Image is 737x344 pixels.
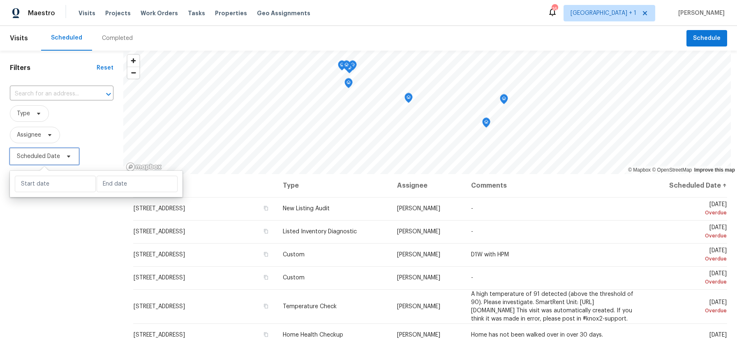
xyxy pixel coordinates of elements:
[397,229,440,235] span: [PERSON_NAME]
[694,167,735,173] a: Improve this map
[141,9,178,17] span: Work Orders
[482,118,490,130] div: Map marker
[28,9,55,17] span: Maestro
[10,29,28,47] span: Visits
[397,332,440,338] span: [PERSON_NAME]
[649,307,727,315] div: Overdue
[471,252,509,258] span: D1W with HPM
[97,64,113,72] div: Reset
[127,55,139,67] button: Zoom in
[390,174,464,197] th: Assignee
[134,304,185,309] span: [STREET_ADDRESS]
[262,331,270,338] button: Copy Address
[79,9,95,17] span: Visits
[397,206,440,212] span: [PERSON_NAME]
[17,152,60,160] span: Scheduled Date
[283,229,357,235] span: Listed Inventory Diagnostic
[10,64,97,72] h1: Filters
[133,174,276,197] th: Address
[262,302,270,310] button: Copy Address
[649,248,727,263] span: [DATE]
[628,167,651,173] a: Mapbox
[471,291,633,322] span: A high temperature of 91 detected (above the threshold of 90). Please investigate. SmartRent Unit...
[51,34,82,42] div: Scheduled
[215,9,247,17] span: Properties
[262,228,270,235] button: Copy Address
[10,88,90,100] input: Search for an address...
[709,332,727,338] span: [DATE]
[471,206,473,212] span: -
[342,60,351,73] div: Map marker
[464,174,643,197] th: Comments
[123,51,731,174] canvas: Map
[649,209,727,217] div: Overdue
[283,252,305,258] span: Custom
[134,229,185,235] span: [STREET_ADDRESS]
[257,9,310,17] span: Geo Assignments
[552,5,557,13] div: 16
[642,174,727,197] th: Scheduled Date ↑
[103,88,114,100] button: Open
[571,9,636,17] span: [GEOGRAPHIC_DATA] + 1
[188,10,205,16] span: Tasks
[105,9,131,17] span: Projects
[17,109,30,118] span: Type
[262,251,270,258] button: Copy Address
[649,255,727,263] div: Overdue
[283,206,330,212] span: New Listing Audit
[283,332,343,338] span: Home Health Checkup
[675,9,725,17] span: [PERSON_NAME]
[649,232,727,240] div: Overdue
[397,275,440,281] span: [PERSON_NAME]
[134,206,185,212] span: [STREET_ADDRESS]
[471,332,603,338] span: Home has not been walked over in over 30 days.
[15,176,96,192] input: Start date
[344,78,353,91] div: Map marker
[397,304,440,309] span: [PERSON_NAME]
[652,167,692,173] a: OpenStreetMap
[17,131,41,139] span: Assignee
[283,304,337,309] span: Temperature Check
[338,60,346,73] div: Map marker
[649,300,727,315] span: [DATE]
[404,93,413,106] div: Map marker
[471,275,473,281] span: -
[102,34,133,42] div: Completed
[134,332,185,338] span: [STREET_ADDRESS]
[649,271,727,286] span: [DATE]
[693,33,721,44] span: Schedule
[126,162,162,172] a: Mapbox homepage
[649,202,727,217] span: [DATE]
[262,205,270,212] button: Copy Address
[649,278,727,286] div: Overdue
[649,225,727,240] span: [DATE]
[500,94,508,107] div: Map marker
[686,30,727,47] button: Schedule
[127,67,139,79] button: Zoom out
[134,275,185,281] span: [STREET_ADDRESS]
[262,274,270,281] button: Copy Address
[97,176,178,192] input: End date
[471,229,473,235] span: -
[134,252,185,258] span: [STREET_ADDRESS]
[283,275,305,281] span: Custom
[276,174,390,197] th: Type
[349,60,357,73] div: Map marker
[397,252,440,258] span: [PERSON_NAME]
